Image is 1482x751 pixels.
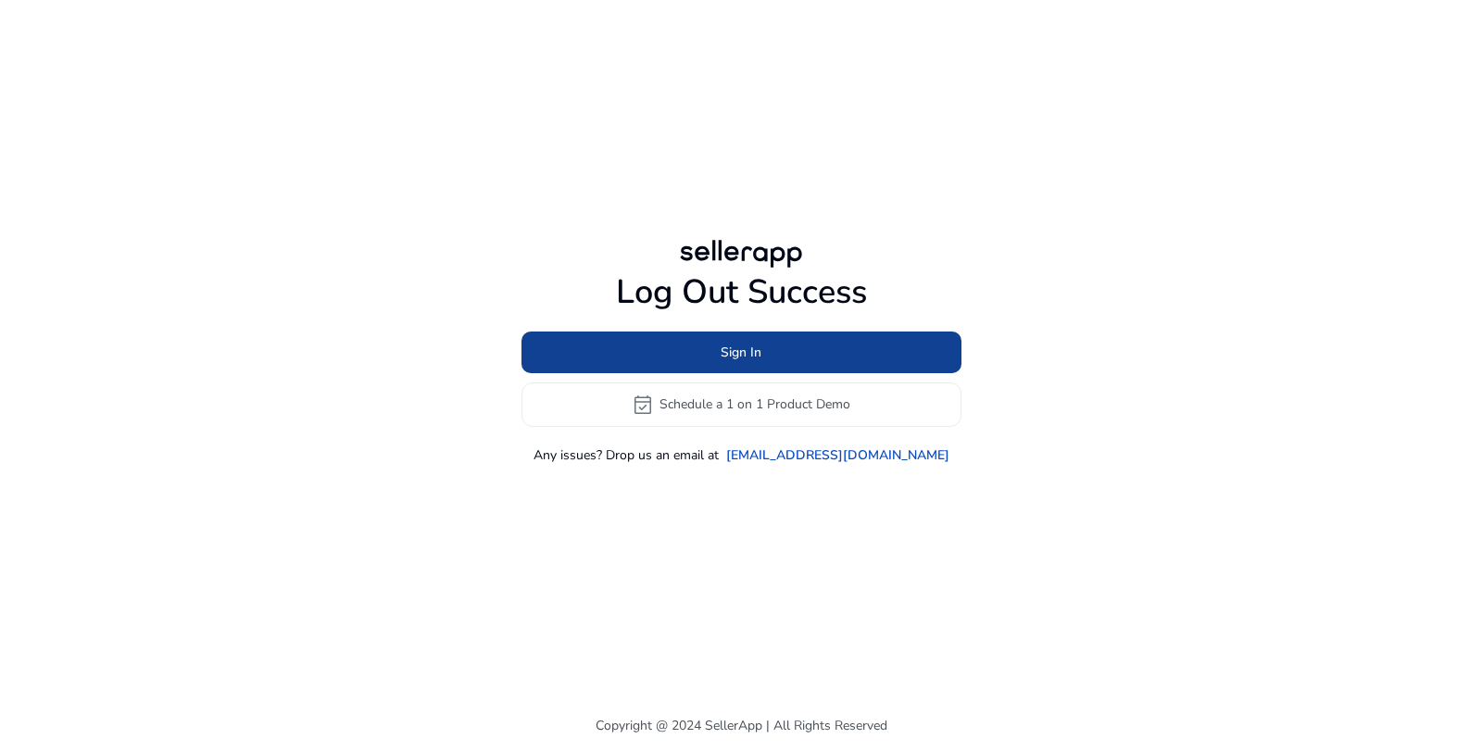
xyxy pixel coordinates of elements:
p: Any issues? Drop us an email at [534,445,719,465]
span: Sign In [721,343,761,362]
a: [EMAIL_ADDRESS][DOMAIN_NAME] [726,445,949,465]
button: Sign In [521,332,961,373]
span: event_available [632,394,654,416]
button: event_availableSchedule a 1 on 1 Product Demo [521,382,961,427]
h1: Log Out Success [521,272,961,312]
